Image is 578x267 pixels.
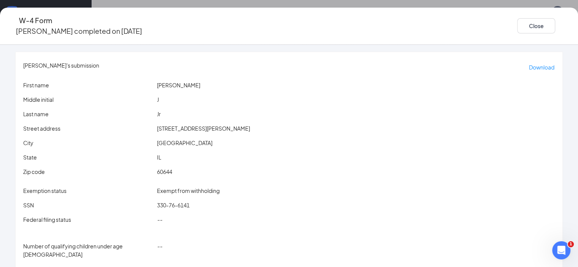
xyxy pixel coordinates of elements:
button: Close [517,18,555,33]
button: Download [529,61,555,73]
p: City [23,139,154,147]
p: [PERSON_NAME] completed on [DATE] [16,26,142,36]
iframe: Intercom live chat [552,241,570,259]
p: Street address [23,124,154,133]
p: Middle initial [23,95,154,104]
p: State [23,153,154,161]
p: Download [529,63,554,71]
span: -- [157,216,162,223]
p: Number of qualifying children under age [DEMOGRAPHIC_DATA] [23,242,154,259]
span: IL [157,154,161,161]
p: First name [23,81,154,89]
p: SSN [23,201,154,209]
span: 60644 [157,168,172,175]
p: Exemption status [23,186,154,195]
h4: W-4 Form [19,15,52,26]
span: Jr [157,111,161,117]
span: [STREET_ADDRESS][PERSON_NAME] [157,125,250,132]
span: -- [157,243,162,250]
span: [GEOGRAPHIC_DATA] [157,139,212,146]
span: [PERSON_NAME]'s submission [23,61,99,73]
span: J [157,96,159,103]
span: Exempt from withholding [157,187,220,194]
span: 1 [568,241,574,247]
p: Last name [23,110,154,118]
span: [PERSON_NAME] [157,82,200,88]
p: Federal filing status [23,215,154,224]
p: Zip code [23,167,154,176]
span: 330-76-6141 [157,202,190,209]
